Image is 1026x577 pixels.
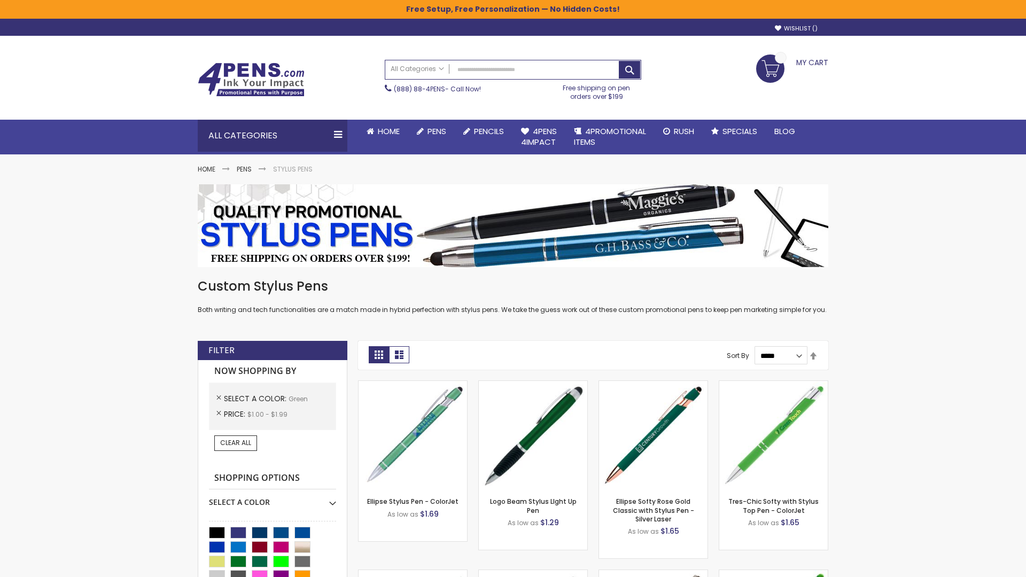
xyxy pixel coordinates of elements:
span: Clear All [220,438,251,447]
span: As low as [508,518,539,527]
span: Select A Color [224,393,289,404]
a: Specials [703,120,766,143]
span: Pens [428,126,446,137]
div: Free shipping on pen orders over $199 [552,80,642,101]
span: Home [378,126,400,137]
strong: Shopping Options [209,467,336,490]
a: Rush [655,120,703,143]
a: Tres-Chic Softy with Stylus Top Pen - ColorJet-Green [719,380,828,389]
strong: Grid [369,346,389,363]
div: Both writing and tech functionalities are a match made in hybrid perfection with stylus pens. We ... [198,278,828,315]
span: $1.29 [540,517,559,528]
span: Specials [722,126,757,137]
img: Ellipse Stylus Pen - ColorJet-Green [359,381,467,489]
span: As low as [748,518,779,527]
span: $1.65 [781,517,799,528]
a: 4Pens4impact [512,120,565,154]
strong: Now Shopping by [209,360,336,383]
span: 4Pens 4impact [521,126,557,147]
a: Home [198,165,215,174]
span: 4PROMOTIONAL ITEMS [574,126,646,147]
img: Tres-Chic Softy with Stylus Top Pen - ColorJet-Green [719,381,828,489]
a: 4PROMOTIONALITEMS [565,120,655,154]
a: Ellipse Softy Rose Gold Classic with Stylus Pen - Silver Laser [613,497,694,523]
span: - Call Now! [394,84,481,93]
a: Ellipse Stylus Pen - ColorJet [367,497,458,506]
a: Logo Beam Stylus LIght Up Pen [490,497,577,514]
a: Blog [766,120,804,143]
a: (888) 88-4PENS [394,84,445,93]
label: Sort By [727,351,749,360]
a: All Categories [385,60,449,78]
span: Rush [674,126,694,137]
a: Ellipse Stylus Pen - ColorJet-Green [359,380,467,389]
span: $1.69 [420,509,439,519]
a: Pens [408,120,455,143]
a: Clear All [214,435,257,450]
span: $1.00 - $1.99 [247,410,287,419]
span: Price [224,409,247,419]
span: Pencils [474,126,504,137]
img: Ellipse Softy Rose Gold Classic with Stylus Pen - Silver Laser-Green [599,381,708,489]
a: Wishlist [775,25,818,33]
span: $1.65 [660,526,679,536]
a: Tres-Chic Softy with Stylus Top Pen - ColorJet [728,497,819,514]
span: Green [289,394,308,403]
a: Pencils [455,120,512,143]
span: As low as [628,527,659,536]
div: Select A Color [209,489,336,508]
span: Blog [774,126,795,137]
a: Home [358,120,408,143]
h1: Custom Stylus Pens [198,278,828,295]
strong: Stylus Pens [273,165,313,174]
img: Logo Beam Stylus LIght Up Pen-Green [479,381,587,489]
a: Ellipse Softy Rose Gold Classic with Stylus Pen - Silver Laser-Green [599,380,708,389]
a: Logo Beam Stylus LIght Up Pen-Green [479,380,587,389]
strong: Filter [208,345,235,356]
img: 4Pens Custom Pens and Promotional Products [198,63,305,97]
img: Stylus Pens [198,184,828,267]
a: Pens [237,165,252,174]
span: As low as [387,510,418,519]
div: All Categories [198,120,347,152]
span: All Categories [391,65,444,73]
